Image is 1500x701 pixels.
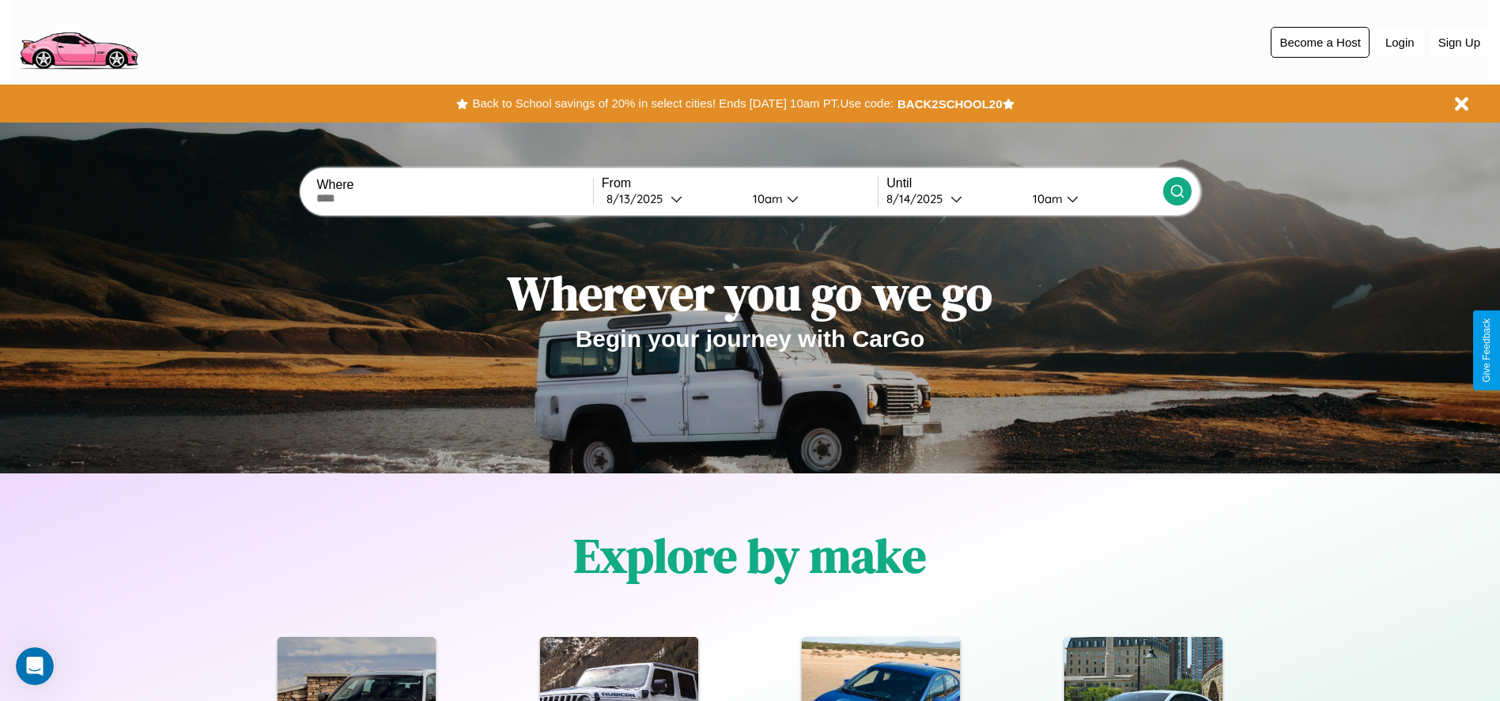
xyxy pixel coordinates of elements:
[1481,318,1492,383] div: Give Feedback
[602,176,878,190] label: From
[12,8,145,73] img: logo
[468,92,897,115] button: Back to School savings of 20% in select cities! Ends [DATE] 10am PT.Use code:
[16,647,54,685] iframe: Intercom live chat
[886,176,1162,190] label: Until
[1430,28,1488,57] button: Sign Up
[740,190,878,207] button: 10am
[316,178,592,192] label: Where
[1020,190,1163,207] button: 10am
[574,523,926,588] h1: Explore by make
[1271,27,1370,58] button: Become a Host
[745,191,787,206] div: 10am
[1025,191,1067,206] div: 10am
[602,190,740,207] button: 8/13/2025
[1377,28,1423,57] button: Login
[897,97,1003,111] b: BACK2SCHOOL20
[606,191,671,206] div: 8 / 13 / 2025
[886,191,950,206] div: 8 / 14 / 2025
